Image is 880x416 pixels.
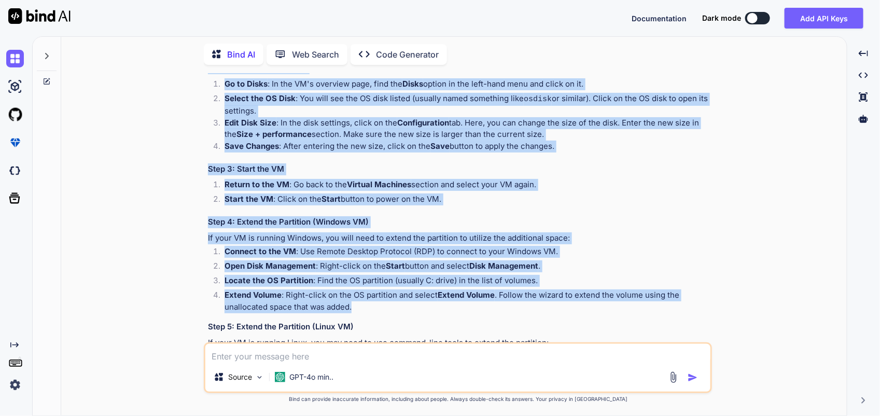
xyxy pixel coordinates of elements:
[227,48,255,61] p: Bind AI
[225,118,276,128] strong: Edit Disk Size
[322,194,341,204] strong: Start
[347,179,411,189] strong: Virtual Machines
[216,78,710,93] li: : In the VM's overview page, find the option in the left-hand menu and click on it.
[216,179,710,193] li: : Go back to the section and select your VM again.
[216,289,710,313] li: : Right-click on the OS partition and select . Follow the wizard to extend the volume using the u...
[289,372,333,382] p: GPT-4o min..
[632,13,687,24] button: Documentation
[208,321,710,333] h3: Step 5: Extend the Partition (Linux VM)
[524,95,552,104] code: osdisk
[8,8,71,24] img: Bind AI
[402,79,423,89] strong: Disks
[208,163,710,175] h3: Step 3: Start the VM
[228,372,252,382] p: Source
[667,371,679,383] img: attachment
[397,118,449,128] strong: Configuration
[632,14,687,23] span: Documentation
[216,141,710,155] li: : After entering the new size, click on the button to apply the changes.
[236,129,312,139] strong: Size + performance
[430,141,450,151] strong: Save
[6,50,24,67] img: chat
[225,79,268,89] strong: Go to Disks
[386,261,405,271] strong: Start
[208,337,710,349] p: If your VM is running Linux, you may need to use command-line tools to extend the partition:
[225,275,313,285] strong: Locate the OS Partition
[216,246,710,260] li: : Use Remote Desktop Protocol (RDP) to connect to your Windows VM.
[255,373,264,382] img: Pick Models
[469,261,538,271] strong: Disk Management
[216,93,710,117] li: : You will see the OS disk listed (usually named something like or similar). Click on the OS disk...
[225,179,289,189] strong: Return to the VM
[6,106,24,123] img: githubLight
[225,290,282,300] strong: Extend Volume
[785,8,863,29] button: Add API Keys
[275,372,285,382] img: GPT-4o mini
[438,290,495,300] strong: Extend Volume
[216,260,710,275] li: : Right-click on the button and select .
[225,93,296,103] strong: Select the OS Disk
[292,48,339,61] p: Web Search
[688,372,698,383] img: icon
[204,395,712,403] p: Bind can provide inaccurate information, including about people. Always double-check its answers....
[208,216,710,228] h3: Step 4: Extend the Partition (Windows VM)
[216,117,710,141] li: : In the disk settings, click on the tab. Here, you can change the size of the disk. Enter the ne...
[208,232,710,244] p: If your VM is running Windows, you will need to extend the partition to utilize the additional sp...
[225,246,296,256] strong: Connect to the VM
[6,376,24,394] img: settings
[225,261,316,271] strong: Open Disk Management
[216,275,710,289] li: : Find the OS partition (usually C: drive) in the list of volumes.
[6,162,24,179] img: darkCloudIdeIcon
[225,194,273,204] strong: Start the VM
[225,141,279,151] strong: Save Changes
[216,193,710,208] li: : Click on the button to power on the VM.
[702,13,741,23] span: Dark mode
[6,134,24,151] img: premium
[376,48,439,61] p: Code Generator
[6,78,24,95] img: ai-studio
